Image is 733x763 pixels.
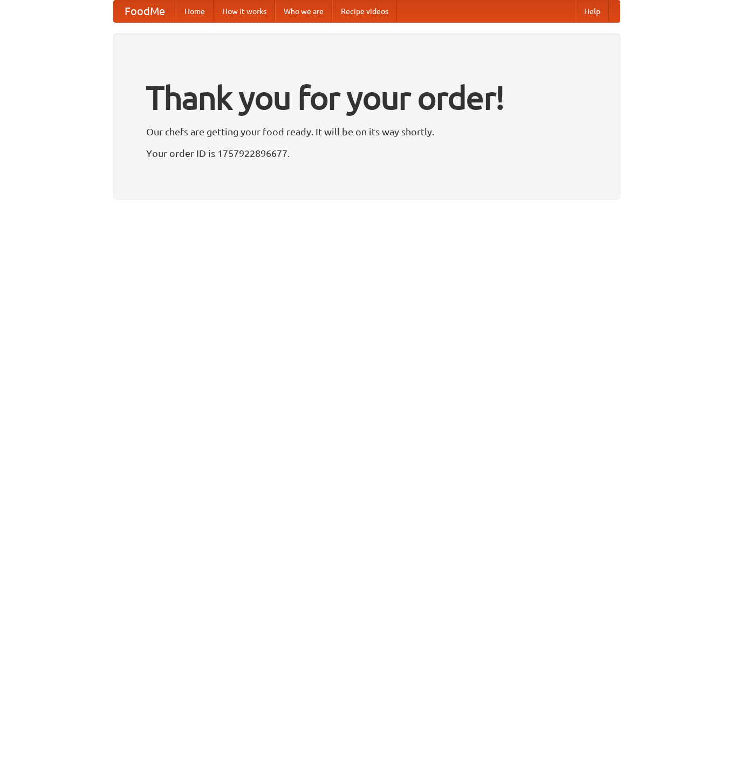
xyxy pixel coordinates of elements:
a: Recipe videos [332,1,397,22]
a: Home [176,1,214,22]
a: How it works [214,1,275,22]
a: FoodMe [114,1,176,22]
a: Help [576,1,609,22]
p: Your order ID is 1757922896677. [146,145,587,161]
h1: Thank you for your order! [146,72,587,123]
p: Our chefs are getting your food ready. It will be on its way shortly. [146,123,587,140]
a: Who we are [275,1,332,22]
